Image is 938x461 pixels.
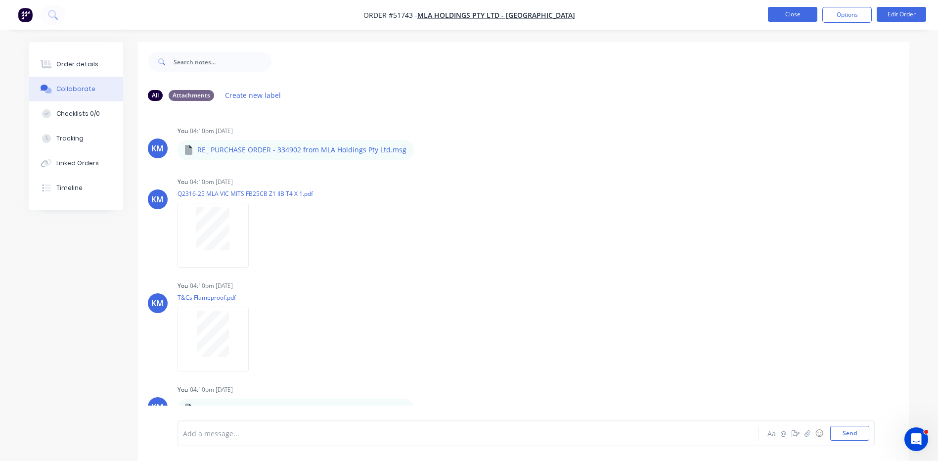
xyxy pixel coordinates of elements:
button: Edit Order [877,7,926,22]
div: 04:10pm [DATE] [190,178,233,186]
button: Send [830,426,869,441]
button: ☺ [813,427,825,439]
button: Close [768,7,817,22]
div: 04:10pm [DATE] [190,281,233,290]
button: Checklists 0/0 [29,101,123,126]
div: You [178,281,188,290]
button: Order details [29,52,123,77]
div: KM [151,401,164,413]
div: Linked Orders [56,159,99,168]
button: Collaborate [29,77,123,101]
button: Options [822,7,872,23]
a: MLA HOLDINGS PTY LTD - [GEOGRAPHIC_DATA] [417,10,575,20]
div: All [148,90,163,101]
div: Attachments [169,90,214,101]
iframe: Intercom live chat [904,427,928,451]
div: Collaborate [56,85,95,93]
div: You [178,178,188,186]
button: @ [778,427,790,439]
div: KM [151,142,164,154]
button: Timeline [29,176,123,200]
div: You [178,385,188,394]
div: You [178,127,188,136]
div: Tracking [56,134,84,143]
input: Search notes... [174,52,271,72]
button: Aa [766,427,778,439]
div: Checklists 0/0 [56,109,100,118]
div: Order details [56,60,98,69]
p: RE_ PURCHASE ORDER - 334902 from MLA Holdings Pty Ltd.msg [197,145,406,155]
p: Q2316-25 MLA VIC MITS FB25CB Z1 IIB T4 X 1.pdf [178,189,313,198]
div: 04:10pm [DATE] [190,127,233,136]
span: Order #51743 - [363,10,417,20]
div: KM [151,297,164,309]
button: Linked Orders [29,151,123,176]
div: 04:10pm [DATE] [190,385,233,394]
img: Factory [18,7,33,22]
div: KM [151,193,164,205]
button: Tracking [29,126,123,151]
button: Create new label [220,89,286,102]
div: Timeline [56,184,83,192]
p: T&Cs Flameproof.pdf [178,293,259,302]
